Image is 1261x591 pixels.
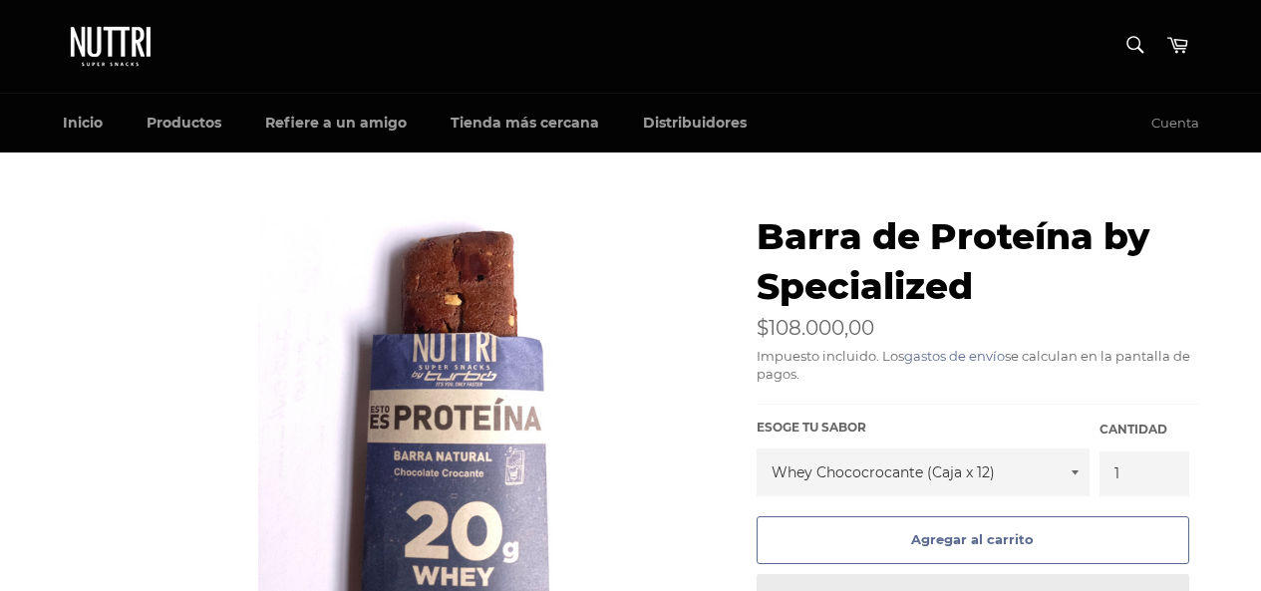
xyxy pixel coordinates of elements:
[757,212,1199,311] h1: Barra de Proteína by Specialized
[1141,95,1209,152] a: Cuenta
[43,94,123,152] a: Inicio
[757,420,1090,437] label: Esoge tu sabor
[757,516,1189,564] button: Agregar al carrito
[623,94,767,152] a: Distribuidores
[431,94,619,152] a: Tienda más cercana
[757,316,874,340] span: $108.000,00
[1100,422,1189,439] label: Cantidad
[757,348,1199,384] div: Impuesto incluido. Los se calculan en la pantalla de pagos.
[911,531,1034,547] span: Agregar al carrito
[63,20,162,73] img: Nuttri
[127,94,241,152] a: Productos
[904,348,1005,364] a: gastos de envío
[245,94,427,152] a: Refiere a un amigo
